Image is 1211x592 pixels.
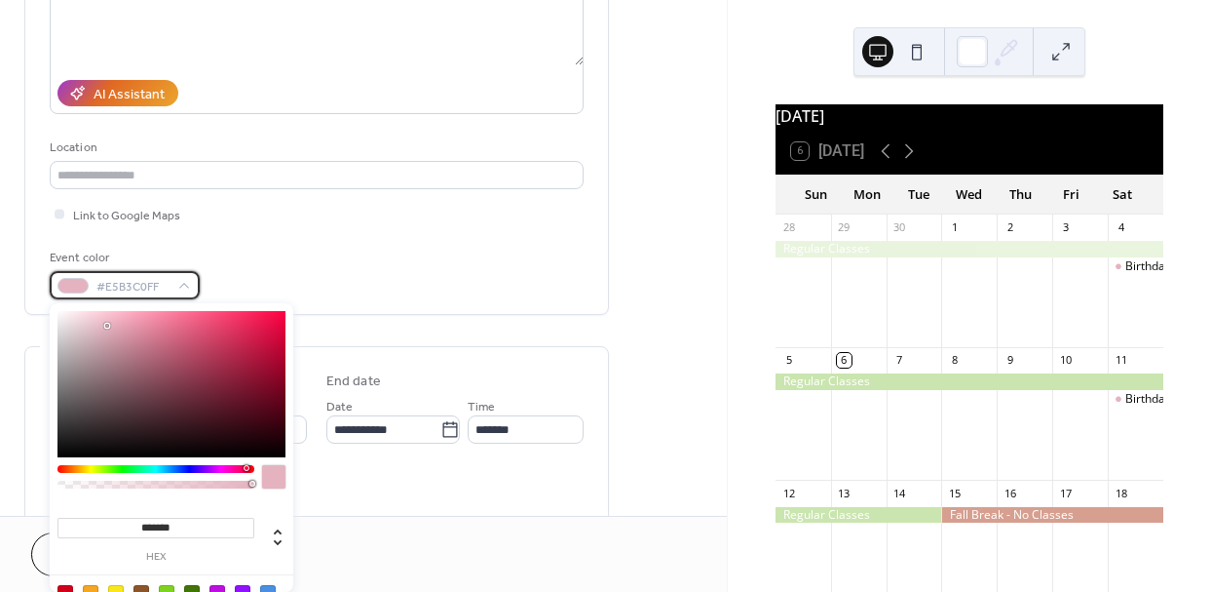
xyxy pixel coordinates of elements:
[776,507,942,524] div: Regular Classes
[31,533,151,576] button: Cancel
[837,486,851,500] div: 13
[1108,391,1163,408] div: Birthday Fairy Party
[1114,353,1128,368] div: 11
[1058,486,1073,500] div: 17
[995,176,1045,215] div: Thu
[791,176,842,215] div: Sun
[1045,176,1096,215] div: Fri
[1114,220,1128,235] div: 4
[1003,486,1017,500] div: 16
[947,220,962,235] div: 1
[50,248,196,268] div: Event color
[776,241,1163,257] div: Regular Classes
[837,353,851,368] div: 6
[1003,353,1017,368] div: 9
[842,176,892,215] div: Mon
[892,220,907,235] div: 30
[776,374,1163,390] div: Regular Classes
[947,353,962,368] div: 8
[776,104,1163,128] div: [DATE]
[781,220,796,235] div: 28
[1114,486,1128,500] div: 18
[326,397,353,417] span: Date
[892,353,907,368] div: 7
[57,80,178,106] button: AI Assistant
[1003,220,1017,235] div: 2
[73,206,180,226] span: Link to Google Maps
[326,372,381,392] div: End date
[892,486,907,500] div: 14
[1097,176,1148,215] div: Sat
[57,552,254,563] label: hex
[1108,258,1163,275] div: Birthday Fairy Party
[96,277,169,297] span: #E5B3C0FF
[1058,220,1073,235] div: 3
[50,138,580,158] div: Location
[947,486,962,500] div: 15
[837,220,851,235] div: 29
[468,397,495,417] span: Time
[94,85,165,105] div: AI Assistant
[944,176,995,215] div: Wed
[892,176,943,215] div: Tue
[781,353,796,368] div: 5
[941,507,1163,524] div: Fall Break - No Classes
[781,486,796,500] div: 12
[1058,353,1073,368] div: 10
